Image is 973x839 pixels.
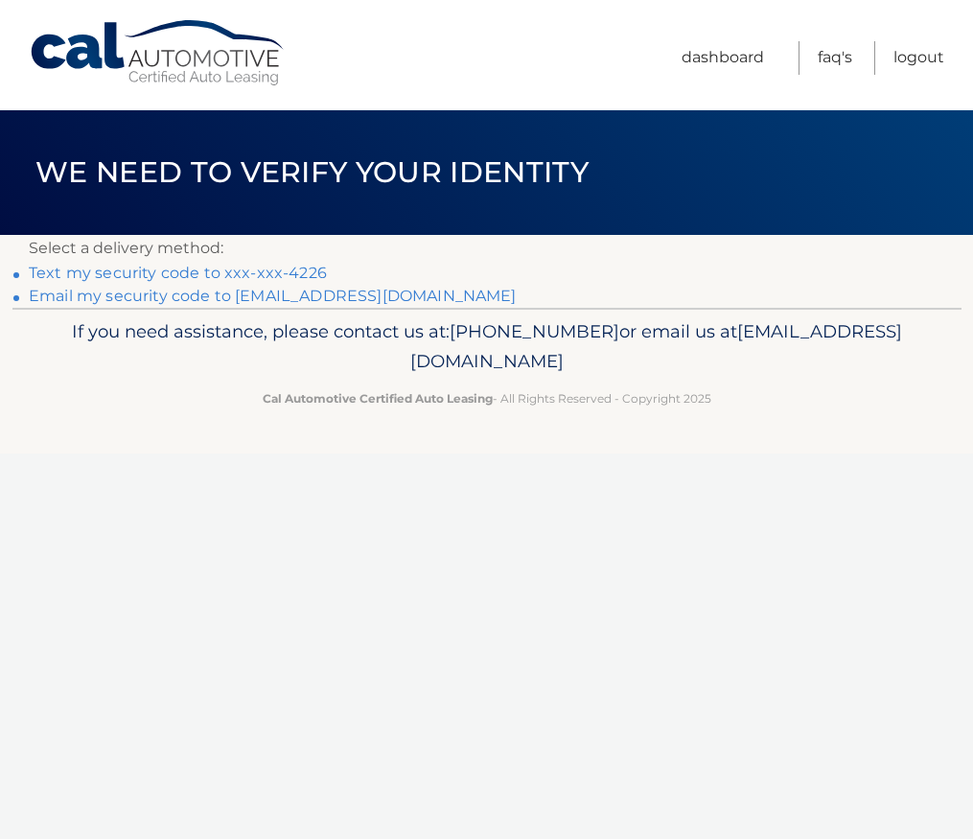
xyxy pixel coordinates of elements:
[41,316,933,378] p: If you need assistance, please contact us at: or email us at
[450,320,619,342] span: [PHONE_NUMBER]
[29,264,327,282] a: Text my security code to xxx-xxx-4226
[35,154,589,190] span: We need to verify your identity
[41,388,933,408] p: - All Rights Reserved - Copyright 2025
[29,287,517,305] a: Email my security code to [EMAIL_ADDRESS][DOMAIN_NAME]
[818,41,852,75] a: FAQ's
[263,391,493,406] strong: Cal Automotive Certified Auto Leasing
[29,19,288,87] a: Cal Automotive
[893,41,944,75] a: Logout
[29,235,944,262] p: Select a delivery method:
[682,41,764,75] a: Dashboard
